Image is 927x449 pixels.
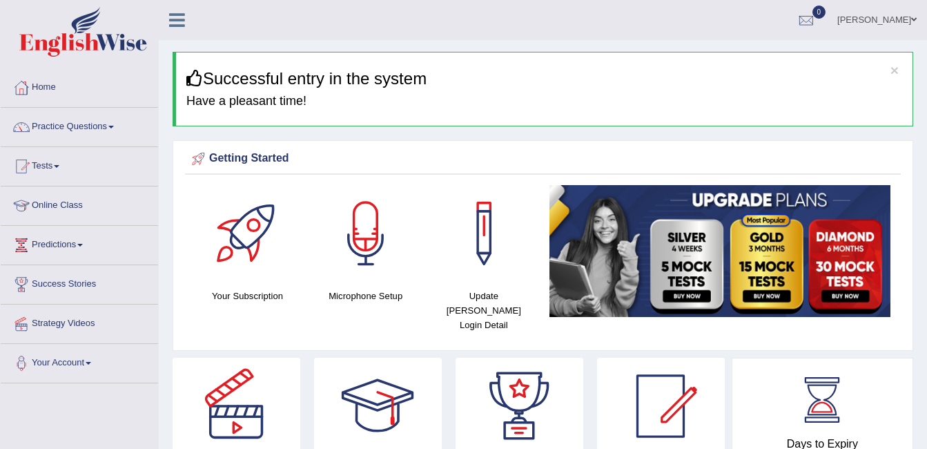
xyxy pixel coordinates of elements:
h3: Successful entry in the system [186,70,902,88]
a: Strategy Videos [1,305,158,339]
a: Your Account [1,344,158,379]
a: Success Stories [1,265,158,300]
a: Practice Questions [1,108,158,142]
h4: Update [PERSON_NAME] Login Detail [431,289,536,332]
a: Tests [1,147,158,182]
a: Online Class [1,187,158,221]
h4: Your Subscription [195,289,300,303]
h4: Have a pleasant time! [186,95,902,108]
span: 0 [812,6,826,19]
div: Getting Started [188,149,897,169]
a: Predictions [1,226,158,260]
h4: Microphone Setup [313,289,418,303]
img: small5.jpg [549,185,890,317]
button: × [890,63,899,77]
a: Home [1,68,158,103]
